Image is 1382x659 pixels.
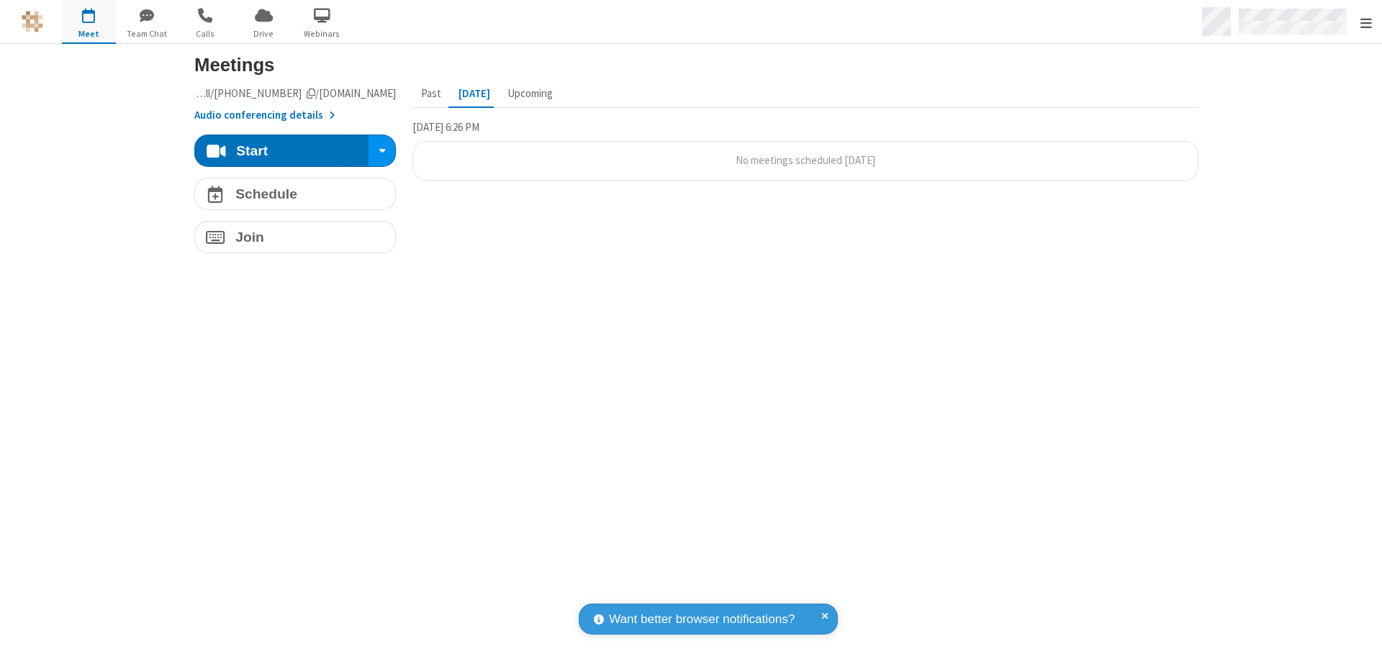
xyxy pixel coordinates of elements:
[236,144,268,158] h4: Start
[374,140,390,163] div: Start conference options
[194,107,335,124] button: Audio conferencing details
[450,81,499,108] button: [DATE]
[194,55,1198,75] h3: Meetings
[609,610,795,629] span: Want better browser notifications?
[736,153,875,167] span: No meetings scheduled [DATE]
[235,187,297,201] h4: Schedule
[120,27,174,40] span: Team Chat
[206,135,358,167] button: Start
[194,178,396,210] button: Schedule
[412,119,1199,191] section: Today's Meetings
[412,81,450,108] button: Past
[194,86,396,102] button: Copy my meeting room linkCopy my meeting room link
[235,230,264,244] h4: Join
[295,27,349,40] span: Webinars
[412,120,479,134] span: [DATE] 6:26 PM
[237,27,291,40] span: Drive
[499,81,561,108] button: Upcoming
[62,27,116,40] span: Meet
[179,27,232,40] span: Calls
[171,86,397,100] span: Copy my meeting room link
[194,221,396,253] button: Join
[22,11,43,32] img: QA Selenium DO NOT DELETE OR CHANGE
[194,86,396,124] section: Account details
